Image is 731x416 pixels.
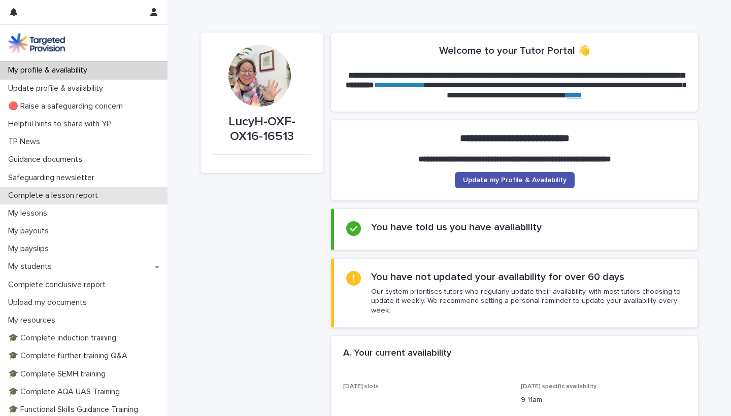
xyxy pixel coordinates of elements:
h2: A. Your current availability [343,348,451,359]
p: My resources [4,316,63,325]
p: 🎓 Complete induction training [4,333,124,343]
p: Complete conclusive report [4,280,114,290]
p: Guidance documents [4,155,90,164]
p: 🎓 Complete further training Q&A [4,351,136,361]
p: 🎓 Complete AQA UAS Training [4,387,128,397]
a: Update my Profile & Availability [455,172,575,188]
span: [DATE] slots [343,384,379,390]
p: Helpful hints to share with YP [4,119,119,129]
span: Update my Profile & Availability [463,177,567,184]
p: My students [4,262,60,271]
p: My payouts [4,226,57,236]
span: [DATE] specific availability [521,384,596,390]
p: My lessons [4,209,55,218]
h2: You have not updated your availability for over 60 days [371,271,624,283]
p: Upload my documents [4,298,95,307]
p: 🎓 Complete SEMH training [4,369,114,379]
p: 9-11am [521,395,686,405]
p: Our system prioritises tutors who regularly update their availability, with most tutors choosing ... [371,287,685,315]
p: Safeguarding newsletter [4,173,103,183]
p: TP News [4,137,48,147]
p: - [343,395,509,405]
p: 🎓 Functional Skills Guidance Training [4,405,146,414]
h2: You have told us you have availability [371,221,542,233]
p: 🔴 Raise a safeguarding concern [4,101,131,111]
p: LucyH-OXF-OX16-16513 [213,115,311,144]
p: Complete a lesson report [4,191,106,200]
p: My payslips [4,244,57,254]
h2: Welcome to your Tutor Portal 👋 [439,45,590,57]
p: My profile & availability [4,65,95,75]
img: M5nRWzHhSzIhMunXDL62 [8,33,65,53]
p: Update profile & availability [4,84,111,93]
